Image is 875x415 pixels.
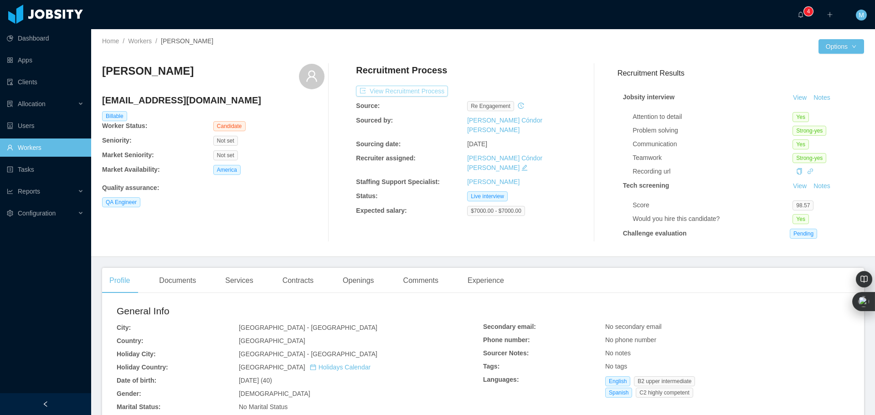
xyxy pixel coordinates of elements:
[102,111,127,121] span: Billable
[798,11,804,18] i: icon: bell
[521,164,528,171] i: icon: edit
[239,364,371,371] span: [GEOGRAPHIC_DATA]
[827,11,833,18] i: icon: plus
[335,268,381,293] div: Openings
[356,64,447,77] h4: Recruitment Process
[117,350,156,358] b: Holiday City:
[152,268,203,293] div: Documents
[218,268,260,293] div: Services
[633,167,793,176] div: Recording url
[356,87,448,95] a: icon: exportView Recruitment Process
[605,323,662,330] span: No secondary email
[356,207,407,214] b: Expected salary:
[804,7,813,16] sup: 4
[623,182,669,189] strong: Tech screening
[467,191,508,201] span: Live interview
[633,153,793,163] div: Teamwork
[102,268,137,293] div: Profile
[859,10,864,20] span: M
[796,167,803,176] div: Copy
[790,182,810,190] a: View
[467,117,542,133] a: [PERSON_NAME] Cóndor [PERSON_NAME]
[239,337,305,344] span: [GEOGRAPHIC_DATA]
[356,178,440,185] b: Staffing Support Specialist:
[790,229,817,239] span: Pending
[396,268,446,293] div: Comments
[310,364,316,370] i: icon: calendar
[793,126,826,136] span: Strong-yes
[467,178,520,185] a: [PERSON_NAME]
[633,214,793,224] div: Would you hire this candidate?
[633,200,793,210] div: Score
[356,140,401,148] b: Sourcing date:
[810,92,834,103] button: Notes
[18,100,46,108] span: Allocation
[128,37,152,45] a: Workers
[117,377,156,384] b: Date of birth:
[7,51,84,69] a: icon: appstoreApps
[467,154,542,171] a: [PERSON_NAME] Cóndor [PERSON_NAME]
[102,197,140,207] span: QA Engineer
[7,160,84,179] a: icon: profileTasks
[239,390,310,397] span: [DEMOGRAPHIC_DATA]
[356,117,393,124] b: Sourced by:
[818,39,864,54] button: Optionsicon: down
[483,336,530,343] b: Phone number:
[356,86,448,97] button: icon: exportView Recruitment Process
[18,210,56,217] span: Configuration
[605,376,630,386] span: English
[117,364,168,371] b: Holiday Country:
[239,350,377,358] span: [GEOGRAPHIC_DATA] - [GEOGRAPHIC_DATA]
[807,168,813,174] i: icon: link
[467,101,514,111] span: re engagement
[7,73,84,91] a: icon: auditClients
[605,362,849,371] div: No tags
[796,168,803,174] i: icon: copy
[117,324,131,331] b: City:
[7,117,84,135] a: icon: robotUsers
[18,188,40,195] span: Reports
[213,165,241,175] span: America
[483,323,536,330] b: Secondary email:
[239,377,272,384] span: [DATE] (40)
[518,102,524,109] i: icon: history
[7,188,13,195] i: icon: line-chart
[793,112,809,122] span: Yes
[7,29,84,47] a: icon: pie-chartDashboard
[793,153,826,163] span: Strong-yes
[102,122,147,129] b: Worker Status:
[793,214,809,224] span: Yes
[305,70,318,82] i: icon: user
[483,376,519,383] b: Languages:
[793,200,813,210] span: 98.57
[213,136,238,146] span: Not set
[634,376,695,386] span: B2 upper intermediate
[790,94,810,101] a: View
[213,150,238,160] span: Not set
[633,139,793,149] div: Communication
[117,403,160,410] b: Marital Status:
[618,67,864,79] h3: Recruitment Results
[102,166,160,173] b: Market Availability:
[7,138,84,157] a: icon: userWorkers
[636,388,693,398] span: C2 highly competent
[310,364,371,371] a: icon: calendarHolidays Calendar
[123,37,124,45] span: /
[623,230,687,237] strong: Challenge evaluation
[356,102,380,109] b: Source:
[275,268,321,293] div: Contracts
[605,336,656,343] span: No phone number
[467,206,525,216] span: $7000.00 - $7000.00
[623,93,675,101] strong: Jobsity interview
[7,210,13,216] i: icon: setting
[239,403,288,410] span: No Marital Status
[155,37,157,45] span: /
[807,168,813,175] a: icon: link
[213,121,246,131] span: Candidate
[117,337,143,344] b: Country:
[793,139,809,149] span: Yes
[807,7,810,16] p: 4
[161,37,213,45] span: [PERSON_NAME]
[605,388,632,398] span: Spanish
[810,181,834,192] button: Notes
